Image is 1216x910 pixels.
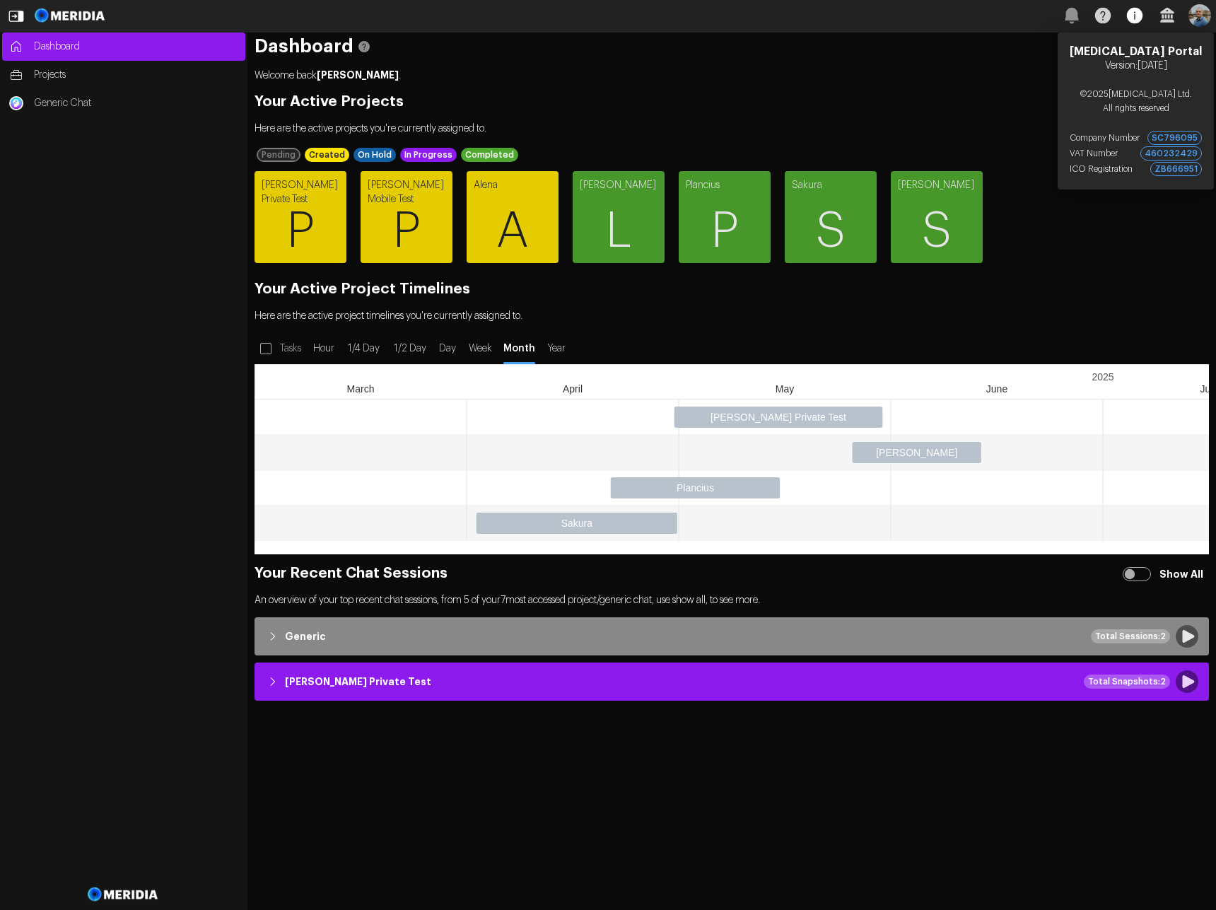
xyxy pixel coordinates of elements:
[436,342,458,356] span: Day
[34,40,238,54] span: Dashboard
[305,148,349,162] div: Created
[544,342,569,356] span: Year
[2,89,245,117] a: Generic ChatGeneric Chat
[258,621,1205,652] button: GenericTotal Sessions:2
[390,342,429,356] span: 1/2 Day
[573,189,665,274] span: L
[255,171,346,263] a: [PERSON_NAME] Private TestP
[310,342,337,356] span: Hour
[1070,87,1202,101] li: © 2025 [MEDICAL_DATA] Ltd.
[1070,131,1202,145] li: Company Number
[891,171,983,263] a: [PERSON_NAME]S
[679,171,771,263] a: PlanciusP
[785,189,877,274] span: S
[1070,146,1202,161] li: VAT Number
[9,96,23,110] img: Generic Chat
[257,148,300,162] div: Pending
[361,171,452,263] a: [PERSON_NAME] Mobile TestP
[255,593,1209,607] p: An overview of your top recent chat sessions, from 5 of your 7 most accessed project/generic chat...
[2,33,245,61] a: Dashboard
[34,96,238,110] span: Generic Chat
[277,336,307,361] label: Tasks
[255,122,1209,136] p: Here are the active projects you're currently assigned to.
[1140,146,1202,161] div: 460232429
[502,342,537,356] span: Month
[891,189,983,274] span: S
[461,148,518,162] div: Completed
[1150,162,1202,176] div: ZB666951
[785,171,877,263] a: SakuraS
[353,148,396,162] div: On Hold
[1188,4,1211,27] img: Profile Icon
[255,189,346,274] span: P
[255,68,1209,83] p: Welcome back .
[1091,629,1170,643] div: Total Sessions: 2
[1070,162,1202,176] li: ICO Registration
[2,61,245,89] a: Projects
[34,68,238,82] span: Projects
[1070,101,1202,115] li: All rights reserved
[1070,59,1202,73] li: Version: [DATE]
[467,171,559,263] a: AlenaA
[1147,131,1202,145] div: SC796095
[255,309,1209,323] p: Here are the active project timelines you're currently assigned to.
[400,148,457,162] div: In Progress
[465,342,495,356] span: Week
[255,566,1209,581] h2: Your Recent Chat Sessions
[1157,561,1209,587] label: Show All
[467,189,559,274] span: A
[86,879,161,910] img: Meridia Logo
[679,189,771,274] span: P
[255,40,1209,54] h1: Dashboard
[1070,46,1202,57] strong: [MEDICAL_DATA] Portal
[573,171,665,263] a: [PERSON_NAME]L
[317,70,399,80] strong: [PERSON_NAME]
[344,342,383,356] span: 1/4 Day
[361,189,452,274] span: P
[255,282,1209,296] h2: Your Active Project Timelines
[255,95,1209,109] h2: Your Active Projects
[258,666,1205,697] button: [PERSON_NAME] Private TestTotal Snapshots:2
[1084,675,1170,689] div: Total Snapshots: 2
